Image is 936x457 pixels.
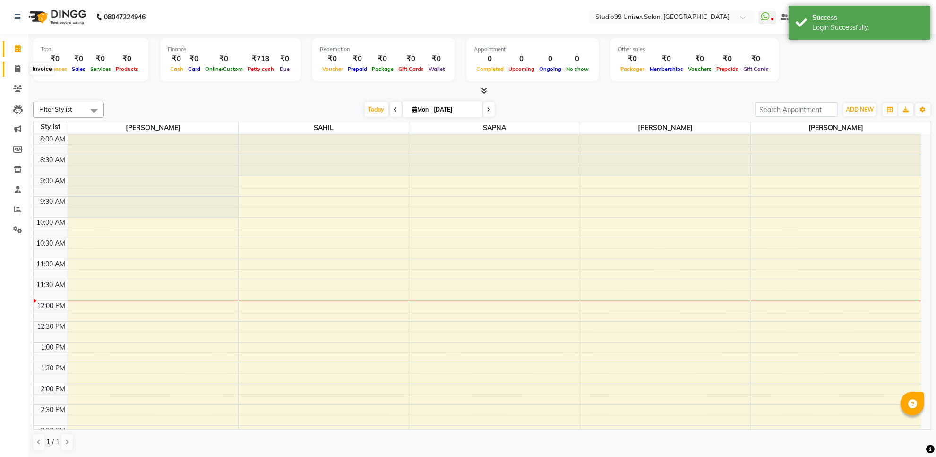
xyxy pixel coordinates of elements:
[39,197,68,207] div: 9:30 AM
[35,280,68,290] div: 11:30 AM
[113,53,141,64] div: ₹0
[741,66,771,72] span: Gift Cards
[537,66,564,72] span: Ongoing
[714,53,741,64] div: ₹0
[647,66,686,72] span: Memberships
[39,426,68,436] div: 3:00 PM
[320,45,447,53] div: Redemption
[506,66,537,72] span: Upcoming
[186,53,203,64] div: ₹0
[69,66,88,72] span: Sales
[618,53,647,64] div: ₹0
[39,405,68,415] div: 2:30 PM
[46,437,60,447] span: 1 / 1
[426,53,447,64] div: ₹0
[843,103,876,116] button: ADD NEW
[41,53,69,64] div: ₹0
[846,106,874,113] span: ADD NEW
[618,66,647,72] span: Packages
[580,122,750,134] span: [PERSON_NAME]
[426,66,447,72] span: Wallet
[618,45,771,53] div: Other sales
[24,4,89,30] img: logo
[39,134,68,144] div: 8:00 AM
[39,343,68,352] div: 1:00 PM
[564,53,591,64] div: 0
[88,66,113,72] span: Services
[751,122,921,134] span: [PERSON_NAME]
[564,66,591,72] span: No show
[396,66,426,72] span: Gift Cards
[113,66,141,72] span: Products
[369,53,396,64] div: ₹0
[365,102,388,117] span: Today
[30,63,54,75] div: Invoice
[41,45,141,53] div: Total
[345,53,369,64] div: ₹0
[39,155,68,165] div: 8:30 AM
[203,66,245,72] span: Online/Custom
[276,53,293,64] div: ₹0
[647,53,686,64] div: ₹0
[320,66,345,72] span: Voucher
[537,53,564,64] div: 0
[35,259,68,269] div: 11:00 AM
[35,322,68,332] div: 12:30 PM
[35,301,68,311] div: 12:00 PM
[39,384,68,394] div: 2:00 PM
[396,53,426,64] div: ₹0
[168,53,186,64] div: ₹0
[39,363,68,373] div: 1:30 PM
[88,53,113,64] div: ₹0
[410,106,431,113] span: Mon
[474,45,591,53] div: Appointment
[812,23,923,33] div: Login Successfully.
[686,53,714,64] div: ₹0
[755,102,838,117] input: Search Appointment
[39,105,72,113] span: Filter Stylist
[68,122,238,134] span: [PERSON_NAME]
[35,218,68,228] div: 10:00 AM
[812,13,923,23] div: Success
[320,53,345,64] div: ₹0
[369,66,396,72] span: Package
[277,66,292,72] span: Due
[345,66,369,72] span: Prepaid
[506,53,537,64] div: 0
[741,53,771,64] div: ₹0
[104,4,146,30] b: 08047224946
[474,66,506,72] span: Completed
[431,103,479,117] input: 2025-09-01
[245,53,276,64] div: ₹718
[409,122,579,134] span: SAPNA
[168,66,186,72] span: Cash
[186,66,203,72] span: Card
[69,53,88,64] div: ₹0
[35,238,68,248] div: 10:30 AM
[34,122,68,132] div: Stylist
[245,66,276,72] span: Petty cash
[686,66,714,72] span: Vouchers
[714,66,741,72] span: Prepaids
[474,53,506,64] div: 0
[203,53,245,64] div: ₹0
[168,45,293,53] div: Finance
[239,122,409,134] span: SAHIL
[39,176,68,186] div: 9:00 AM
